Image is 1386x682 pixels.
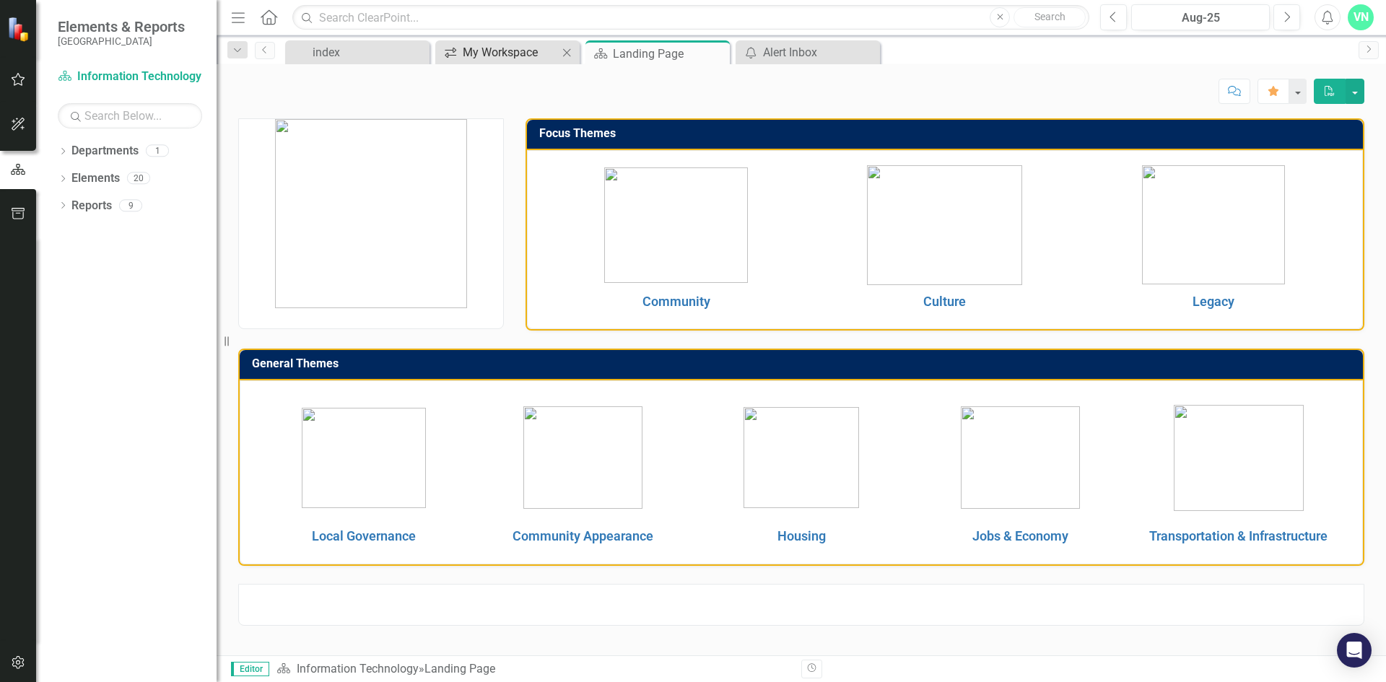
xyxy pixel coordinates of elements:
span: Editor [231,662,269,676]
div: Alert Inbox [763,43,876,61]
button: VN [1348,4,1374,30]
a: Reports [71,198,112,214]
input: Search Below... [58,103,202,128]
a: Information Technology [297,662,419,676]
a: Local Governance [312,528,416,543]
a: index [289,43,426,61]
a: Culture [923,294,966,309]
a: Departments [71,143,139,159]
div: 20 [127,172,150,185]
div: My Workspace [463,43,558,61]
div: » [276,661,790,678]
h3: Focus Themes [539,127,1356,140]
div: Landing Page [613,45,726,63]
input: Search ClearPoint... [292,5,1089,30]
a: Alert Inbox [739,43,876,61]
button: Search [1014,7,1086,27]
div: Landing Page [424,662,495,676]
h3: General Themes [252,357,1356,370]
div: Aug-25 [1136,9,1265,27]
div: Open Intercom Messenger [1337,633,1372,668]
small: [GEOGRAPHIC_DATA] [58,35,185,47]
a: Elements [71,170,120,187]
a: Community [642,294,710,309]
a: Community Appearance [513,528,653,543]
div: 1 [146,145,169,157]
img: ClearPoint Strategy [7,17,32,42]
a: Transportation & Infrastructure [1149,528,1328,543]
a: Housing [777,528,826,543]
a: Legacy [1193,294,1234,309]
a: Jobs & Economy [972,528,1068,543]
div: index [313,43,426,61]
a: My Workspace [439,43,558,61]
a: Information Technology [58,69,202,85]
span: Elements & Reports [58,18,185,35]
span: Search [1034,11,1065,22]
div: 9 [119,199,142,211]
button: Aug-25 [1131,4,1270,30]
